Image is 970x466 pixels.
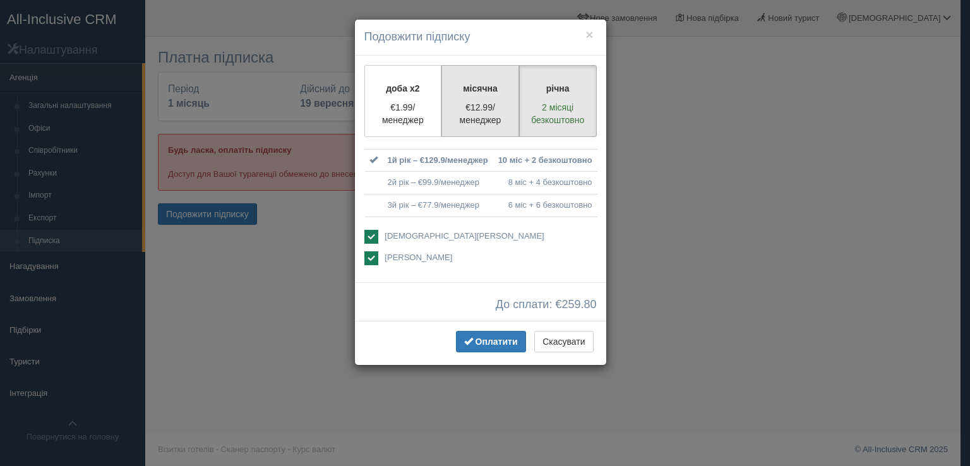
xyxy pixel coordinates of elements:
[476,337,518,347] span: Оплатити
[456,331,526,352] button: Оплатити
[364,29,597,45] h4: Подовжити підписку
[561,298,596,311] span: 259.80
[385,253,452,262] span: [PERSON_NAME]
[373,82,434,95] p: доба x2
[493,172,597,194] td: 8 міс + 4 безкоштовно
[450,101,511,126] p: €12.99/менеджер
[450,82,511,95] p: місячна
[383,194,493,217] td: 3й рік – €77.9/менеджер
[527,101,589,126] p: 2 місяці безкоштовно
[493,194,597,217] td: 6 міс + 6 безкоштовно
[585,28,593,41] button: ×
[385,231,544,241] span: [DEMOGRAPHIC_DATA][PERSON_NAME]
[527,82,589,95] p: річна
[383,172,493,194] td: 2й рік – €99.9/менеджер
[383,149,493,172] td: 1й рік – €129.9/менеджер
[534,331,593,352] button: Скасувати
[496,299,597,311] span: До сплати: €
[493,149,597,172] td: 10 міс + 2 безкоштовно
[373,101,434,126] p: €1.99/менеджер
